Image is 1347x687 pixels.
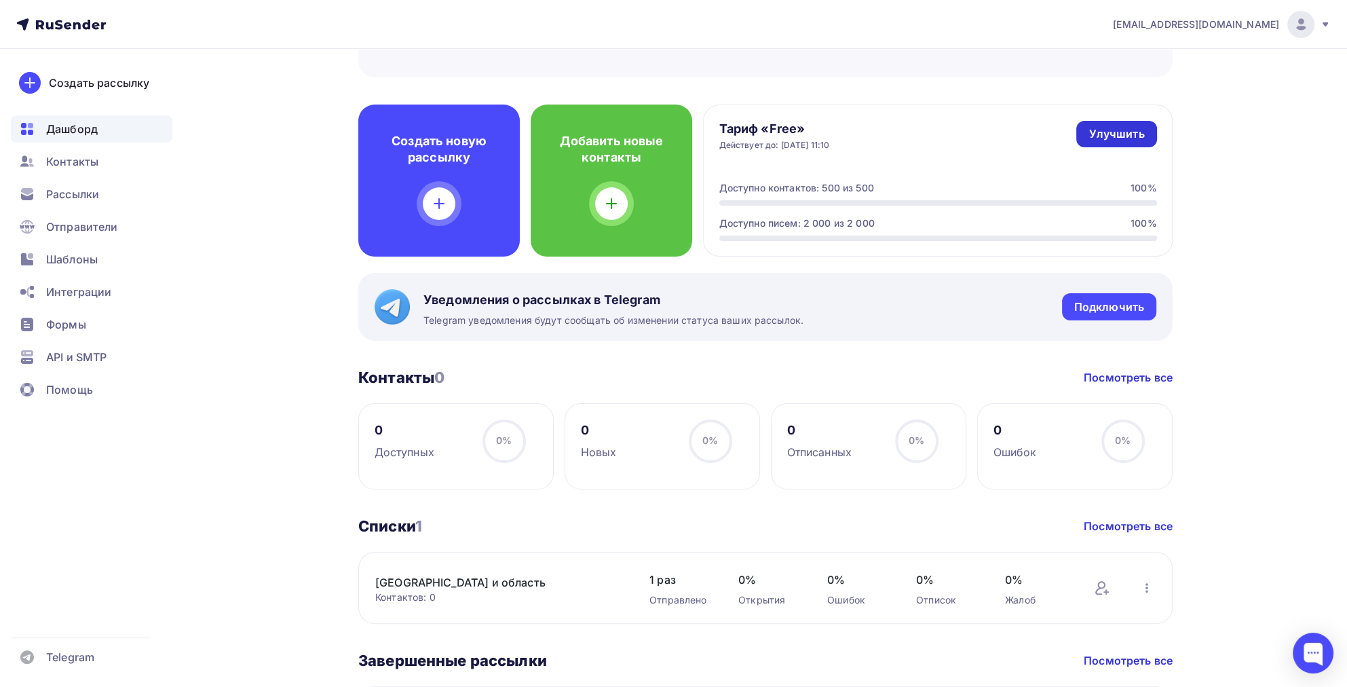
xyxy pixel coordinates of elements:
[11,115,172,143] a: Дашборд
[787,422,852,439] div: 0
[375,444,434,460] div: Доступных
[46,382,93,398] span: Помощь
[1115,434,1131,446] span: 0%
[496,434,512,446] span: 0%
[581,422,617,439] div: 0
[46,153,98,170] span: Контакты
[719,140,830,151] div: Действует до: [DATE] 11:10
[1074,299,1144,315] div: Подключить
[358,517,422,536] h3: Списки
[581,444,617,460] div: Новых
[827,572,889,588] span: 0%
[1088,126,1144,142] div: Улучшить
[434,369,444,386] span: 0
[916,593,978,607] div: Отписок
[1113,18,1279,31] span: [EMAIL_ADDRESS][DOMAIN_NAME]
[649,593,711,607] div: Отправлено
[702,434,718,446] span: 0%
[11,311,172,338] a: Формы
[46,219,118,235] span: Отправители
[827,593,889,607] div: Ошибок
[787,444,852,460] div: Отписанных
[49,75,149,91] div: Создать рассылку
[11,213,172,240] a: Отправители
[1084,652,1173,669] a: Посмотреть все
[719,217,875,230] div: Доступно писем: 2 000 из 2 000
[1131,217,1157,230] div: 100%
[423,314,803,327] span: Telegram уведомления будут сообщать об изменении статуса ваших рассылок.
[46,649,94,665] span: Telegram
[738,593,800,607] div: Открытия
[909,434,924,446] span: 0%
[380,133,498,166] h4: Создать новую рассылку
[46,316,86,333] span: Формы
[46,284,111,300] span: Интеграции
[358,368,444,387] h3: Контакты
[11,181,172,208] a: Рассылки
[1005,572,1067,588] span: 0%
[375,591,622,604] div: Контактов: 0
[46,251,98,267] span: Шаблоны
[423,292,803,308] span: Уведомления о рассылках в Telegram
[552,133,670,166] h4: Добавить новые контакты
[719,181,874,195] div: Доступно контактов: 500 из 500
[1084,369,1173,386] a: Посмотреть все
[11,246,172,273] a: Шаблоны
[46,121,98,137] span: Дашборд
[993,444,1037,460] div: Ошибок
[1113,11,1331,38] a: [EMAIL_ADDRESS][DOMAIN_NAME]
[1005,593,1067,607] div: Жалоб
[46,349,107,365] span: API и SMTP
[993,422,1037,439] div: 0
[738,572,800,588] span: 0%
[719,121,830,137] h4: Тариф «Free»
[358,651,547,670] h3: Завершенные рассылки
[649,572,711,588] span: 1 раз
[1131,181,1157,195] div: 100%
[375,574,606,591] a: [GEOGRAPHIC_DATA] и область
[415,517,422,535] span: 1
[46,186,99,202] span: Рассылки
[11,148,172,175] a: Контакты
[916,572,978,588] span: 0%
[1084,518,1173,534] a: Посмотреть все
[375,422,434,439] div: 0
